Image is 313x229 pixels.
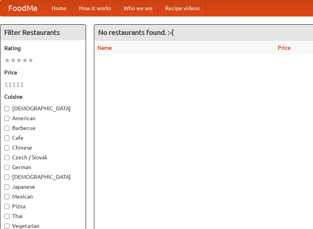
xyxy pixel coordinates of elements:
input: Czech / Slovak [4,155,9,160]
a: Price [278,45,291,51]
a: How it works [73,0,117,16]
input: [DEMOGRAPHIC_DATA] [4,175,9,180]
li: $ [12,80,16,89]
li: ★ [4,56,10,65]
label: Cafe [4,134,82,142]
li: $ [4,80,8,89]
input: Thai [4,214,9,219]
input: Pizza [4,204,9,209]
input: [DEMOGRAPHIC_DATA] [4,106,9,111]
input: Barbecue [4,126,9,131]
input: Vegetarian [4,224,9,229]
li: $ [16,80,20,89]
input: American [4,116,9,121]
label: Thai [4,212,82,220]
li: ★ [28,56,34,65]
ng-pluralize: No restaurants found. :-( [98,29,174,36]
label: American [4,114,82,122]
input: Chinese [4,145,9,150]
a: Recipe videos [159,0,206,16]
li: $ [20,80,24,89]
h4: Filter Restaurants [0,25,86,40]
label: Mexican [4,193,82,200]
label: Pizza [4,202,82,210]
label: Japanese [4,183,82,191]
input: Japanese [4,184,9,189]
label: [DEMOGRAPHIC_DATA] [4,105,82,112]
li: ★ [16,56,22,65]
label: [DEMOGRAPHIC_DATA] [4,173,82,181]
li: ★ [22,56,28,65]
a: Who we are [117,0,159,16]
label: Czech / Slovak [4,153,82,161]
li: ★ [10,56,16,65]
h5: Cuisine [4,93,82,101]
label: Barbecue [4,124,82,132]
input: Cafe [4,135,9,141]
a: Name [97,45,112,51]
h5: Rating [4,44,82,52]
h5: Price [4,69,82,76]
input: Mexican [4,194,9,199]
a: Home [45,0,73,16]
a: FoodMe [0,0,45,16]
label: Chinese [4,144,82,151]
li: $ [8,80,12,89]
label: German [4,163,82,171]
input: German [4,165,9,170]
